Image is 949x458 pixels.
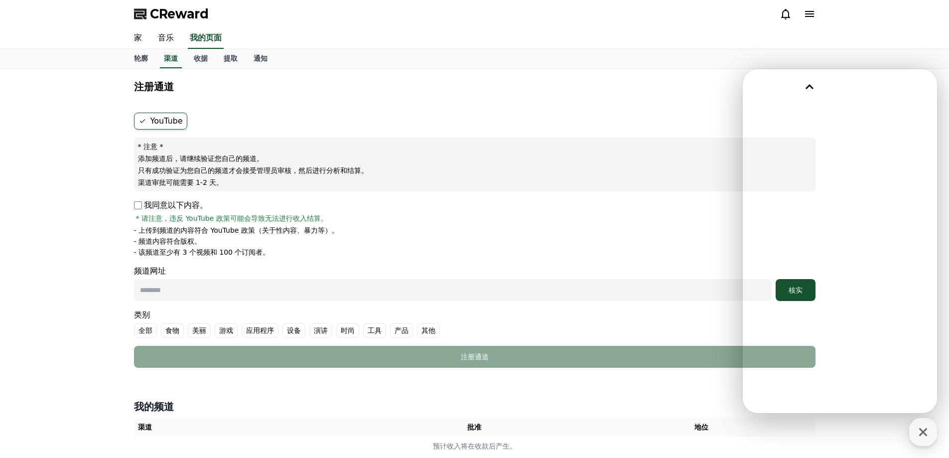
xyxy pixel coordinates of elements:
[160,49,182,68] a: 渠道
[246,49,275,68] a: 通知
[467,423,481,431] font: 批准
[150,28,182,49] a: 音乐
[134,401,174,413] font: 我的频道
[134,266,166,276] font: 频道网址
[368,326,382,334] font: 工具
[188,28,224,49] a: 我的页面
[194,54,208,62] font: 收据
[395,326,408,334] font: 产品
[164,54,178,62] font: 渠道
[134,6,209,22] a: CReward
[743,69,937,413] iframe: Channel chat
[421,326,435,334] font: 其他
[134,226,339,234] font: - 上传到频道的内容符合 YouTube 政策（关于性内容、暴力等）。
[138,326,152,334] font: 全部
[433,442,517,450] font: 预计收入将在收款后产生。
[219,326,233,334] font: 游戏
[246,326,274,334] font: 应用程序
[150,7,209,21] font: CReward
[314,326,328,334] font: 演讲
[158,33,174,42] font: 音乐
[138,423,152,431] font: 渠道
[341,326,355,334] font: 时尚
[254,54,268,62] font: 通知
[134,81,174,93] font: 注册通道
[461,353,489,361] font: 注册通道
[134,310,150,319] font: 类别
[136,214,328,222] font: * 请注意，违反 YouTube 政策可能会导致无法进行收入结算。
[134,54,148,62] font: 轮廓
[138,154,264,162] font: 添加频道后，请继续验证您自己的频道。
[224,54,238,62] font: 提取
[134,33,142,42] font: 家
[126,49,156,68] a: 轮廓
[694,423,708,431] font: 地位
[134,237,202,245] font: - 频道内容符合版权。
[216,49,246,68] a: 提取
[287,326,301,334] font: 设备
[150,116,183,126] font: YouTube
[134,346,815,368] button: 注册通道
[130,73,819,101] button: 注册通道
[138,178,224,186] font: 渠道审批可能需要 1-2 天。
[144,200,208,210] font: 我同意以下内容。
[138,166,368,174] font: 只有成功验证为您自己的频道才会接受管理员审核，然后进行分析和结算。
[126,28,150,49] a: 家
[192,326,206,334] font: 美丽
[165,326,179,334] font: 食物
[186,49,216,68] a: 收据
[134,248,270,256] font: - 该频道至少有 3 个视频和 100 个订阅者。
[190,33,222,42] font: 我的页面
